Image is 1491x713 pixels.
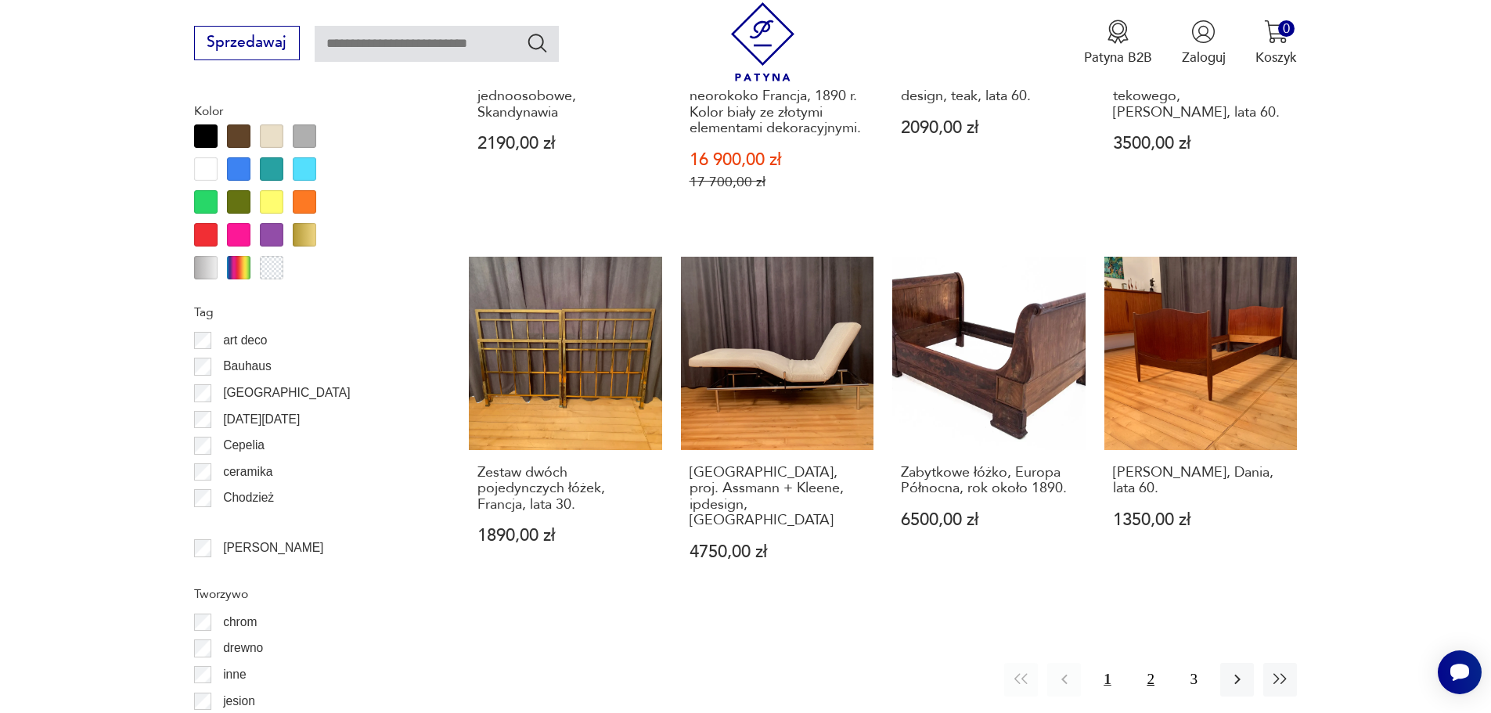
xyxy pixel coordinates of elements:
a: Zabytkowe łóżko, Europa Północna, rok około 1890.Zabytkowe łóżko, Europa Północna, rok około 1890... [892,257,1086,596]
p: 1350,00 zł [1113,512,1289,528]
button: 3 [1177,663,1211,697]
p: 16 900,00 zł [690,152,866,168]
p: 4750,00 zł [690,544,866,560]
h3: [GEOGRAPHIC_DATA], proj. Assmann + Kleene, ipdesign, [GEOGRAPHIC_DATA] [690,465,866,529]
div: 0 [1278,20,1295,37]
p: Tag [194,302,424,322]
a: Łóżko, Dania, lata 60.[PERSON_NAME], Dania, lata 60.1350,00 zł [1104,257,1298,596]
p: [PERSON_NAME] [223,538,323,558]
p: Bauhaus [223,356,272,376]
p: inne [223,664,246,685]
p: drewno [223,638,263,658]
h3: Łóżko sosnowe, jednoosobowe, Skandynawia [477,73,654,121]
p: 3500,00 zł [1113,135,1289,152]
h3: [PERSON_NAME], Dania, lata 60. [1113,465,1289,497]
img: Ikonka użytkownika [1191,20,1215,44]
p: Patyna B2B [1084,49,1152,67]
h3: Duńskie łóżko z drewna tekowego, [PERSON_NAME], lata 60. [1113,73,1289,121]
button: Patyna B2B [1084,20,1152,67]
iframe: Smartsupp widget button [1438,650,1482,694]
img: Ikona koszyka [1264,20,1288,44]
p: Koszyk [1255,49,1297,67]
p: chrom [223,612,257,632]
p: ceramika [223,462,272,482]
p: 17 700,00 zł [690,174,866,190]
a: Ikona medaluPatyna B2B [1084,20,1152,67]
p: Cepelia [223,435,265,456]
p: Ćmielów [223,514,270,535]
h3: Łóżko tekowe, duński design, teak, lata 60. [901,73,1077,105]
p: 2190,00 zł [477,135,654,152]
img: Patyna - sklep z meblami i dekoracjami vintage [723,2,802,81]
a: Sprzedawaj [194,38,300,50]
p: 6500,00 zł [901,512,1077,528]
p: Tworzywo [194,584,424,604]
img: Ikona medalu [1106,20,1130,44]
h3: Zabytkowe łóżko, Europa Północna, rok około 1890. [901,465,1077,497]
button: Szukaj [526,31,549,54]
a: Leżanka Campus, proj. Assmann + Kleene, ipdesign, Niemcy[GEOGRAPHIC_DATA], proj. Assmann + Kleene... [681,257,874,596]
button: 2 [1134,663,1168,697]
p: Zaloguj [1182,49,1226,67]
p: [DATE][DATE] [223,409,300,430]
h3: Zestaw dwóch pojedynczych łóżek, Francja, lata 30. [477,465,654,513]
button: Sprzedawaj [194,26,300,60]
p: Kolor [194,101,424,121]
p: [GEOGRAPHIC_DATA] [223,383,350,403]
p: art deco [223,330,267,351]
button: Zaloguj [1182,20,1226,67]
a: Zestaw dwóch pojedynczych łóżek, Francja, lata 30.Zestaw dwóch pojedynczych łóżek, Francja, lata ... [469,257,662,596]
h3: Stylowa sypialnia, neorokoko Francja, 1890 r. Kolor biały ze złotymi elementami dekoracyjnymi. [690,73,866,137]
button: 1 [1090,663,1124,697]
p: jesion [223,691,255,711]
p: 1890,00 zł [477,528,654,544]
p: 2090,00 zł [901,120,1077,136]
p: Chodzież [223,488,274,508]
button: 0Koszyk [1255,20,1297,67]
